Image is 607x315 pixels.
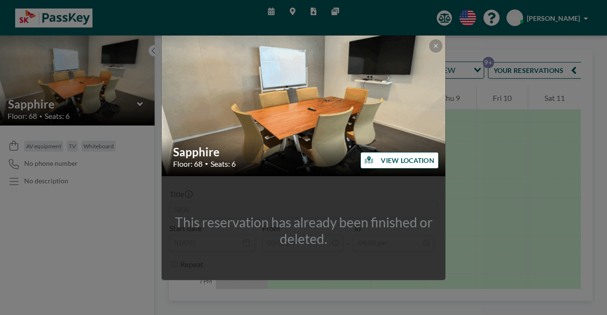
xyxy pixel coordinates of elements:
div: This reservation has already been finished or deleted. [162,214,445,247]
img: 537.gif [162,9,446,203]
button: VIEW LOCATION [360,152,439,169]
h2: Sapphire [173,145,435,159]
span: Seats: 6 [211,159,236,169]
span: Floor: 68 [173,159,202,169]
span: • [205,160,208,167]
